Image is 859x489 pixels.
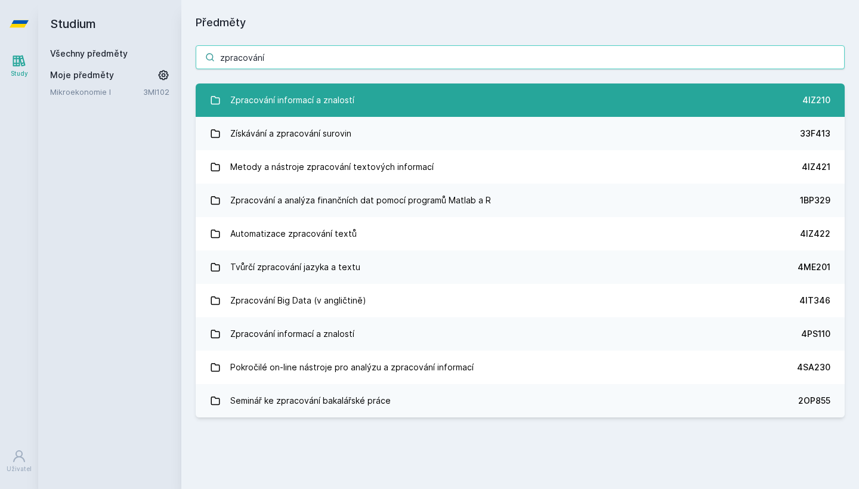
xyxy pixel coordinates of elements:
[11,69,28,78] div: Study
[230,322,354,346] div: Zpracování informací a znalostí
[196,184,845,217] a: Zpracování a analýza finančních dat pomocí programů Matlab a R 1BP329
[196,14,845,31] h1: Předměty
[798,261,830,273] div: 4ME201
[230,155,434,179] div: Metody a nástroje zpracování textových informací
[196,250,845,284] a: Tvůrčí zpracování jazyka a textu 4ME201
[196,351,845,384] a: Pokročilé on-line nástroje pro analýzu a zpracování informací 4SA230
[196,217,845,250] a: Automatizace zpracování textů 4IZ422
[196,117,845,150] a: Získávání a zpracování surovin 33F413
[2,443,36,479] a: Uživatel
[196,150,845,184] a: Metody a nástroje zpracování textových informací 4IZ421
[7,465,32,473] div: Uživatel
[230,289,366,312] div: Zpracování Big Data (v angličtině)
[196,45,845,69] input: Název nebo ident předmětu…
[196,83,845,117] a: Zpracování informací a znalostí 4IZ210
[50,86,143,98] a: Mikroekonomie I
[797,361,830,373] div: 4SA230
[230,389,391,413] div: Seminář ke zpracování bakalářské práce
[800,228,830,240] div: 4IZ422
[230,222,357,246] div: Automatizace zpracování textů
[50,69,114,81] span: Moje předměty
[196,384,845,417] a: Seminář ke zpracování bakalářské práce 2OP855
[802,94,830,106] div: 4IZ210
[230,188,491,212] div: Zpracování a analýza finančních dat pomocí programů Matlab a R
[798,395,830,407] div: 2OP855
[230,88,354,112] div: Zpracování informací a znalostí
[230,255,360,279] div: Tvůrčí zpracování jazyka a textu
[800,128,830,140] div: 33F413
[2,48,36,84] a: Study
[230,355,474,379] div: Pokročilé on-line nástroje pro analýzu a zpracování informací
[196,317,845,351] a: Zpracování informací a znalostí 4PS110
[799,295,830,307] div: 4IT346
[196,284,845,317] a: Zpracování Big Data (v angličtině) 4IT346
[802,161,830,173] div: 4IZ421
[800,194,830,206] div: 1BP329
[801,328,830,340] div: 4PS110
[50,48,128,58] a: Všechny předměty
[143,87,169,97] a: 3MI102
[230,122,351,146] div: Získávání a zpracování surovin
